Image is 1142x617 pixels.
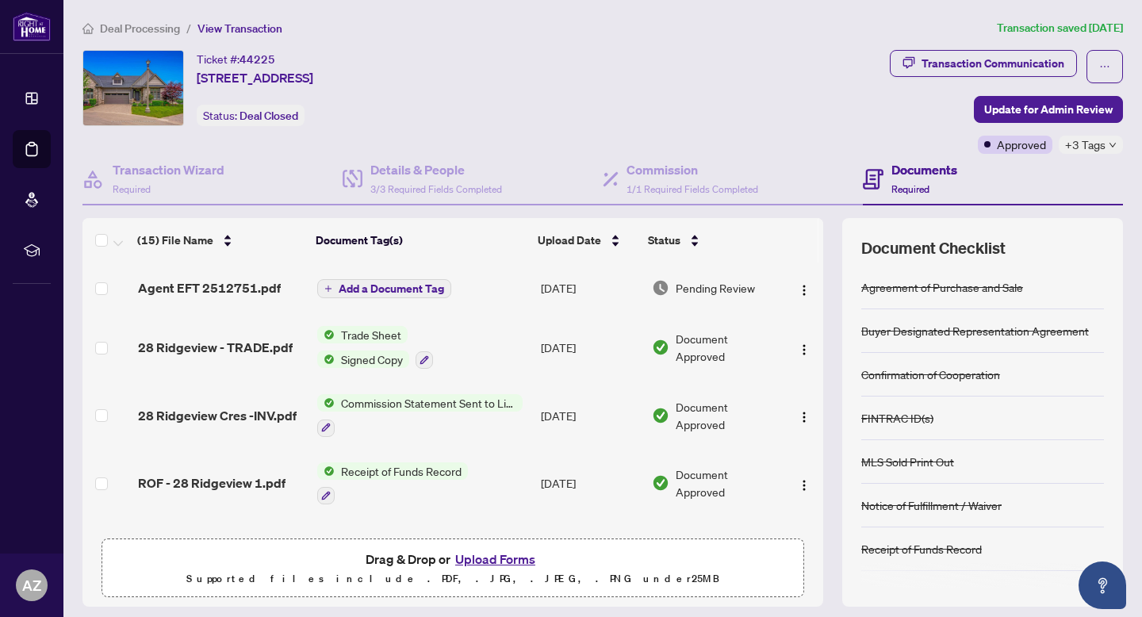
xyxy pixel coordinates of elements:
img: Logo [798,411,811,423]
span: ROF - 28 Ridgeview 1.pdf [138,473,285,492]
span: Signed Copy [335,351,409,368]
img: Status Icon [317,351,335,368]
span: Drag & Drop or [366,549,540,569]
span: down [1109,141,1117,149]
span: Document Approved [676,530,778,565]
button: Status IconReceipt of Funds Record [317,462,468,505]
span: Document Approved [676,466,778,500]
span: Add a Document Tag [339,283,444,294]
img: Logo [798,343,811,356]
span: Drag & Drop orUpload FormsSupported files include .PDF, .JPG, .JPEG, .PNG under25MB [102,539,803,598]
span: Document Approved [676,398,778,433]
img: Status Icon [317,462,335,480]
img: Document Status [652,407,669,424]
span: Required [891,183,929,195]
span: 28 Ridgeview Cres -INV.pdf [138,406,297,425]
h4: Details & People [370,160,502,179]
button: Logo [791,403,817,428]
button: Update for Admin Review [974,96,1123,123]
span: 3/3 Required Fields Completed [370,183,502,195]
button: Logo [791,335,817,360]
div: MLS Sold Print Out [861,453,954,470]
button: Logo [791,470,817,496]
h4: Commission [627,160,758,179]
th: Document Tag(s) [309,218,532,263]
span: Receipt of Funds Record [335,462,468,480]
img: Document Status [652,339,669,356]
span: 28 Ridgeview - TRADE.pdf [138,338,293,357]
img: Status Icon [317,326,335,343]
div: Ticket #: [197,50,275,68]
span: ellipsis [1099,61,1110,72]
td: [DATE] [535,517,646,577]
li: / [186,19,191,37]
td: [DATE] [535,381,646,450]
button: Status IconCommission Statement Sent to Listing Brokerage [317,394,523,437]
img: Logo [798,284,811,297]
button: Transaction Communication [890,50,1077,77]
span: View Transaction [197,21,282,36]
img: IMG-X12203928_1.jpg [83,51,183,125]
span: Deal Closed [240,109,298,123]
button: Add a Document Tag [317,278,451,299]
th: Upload Date [531,218,642,263]
button: Add a Document Tag [317,279,451,298]
article: Transaction saved [DATE] [997,19,1123,37]
td: [DATE] [535,450,646,518]
span: home [82,23,94,34]
span: Update for Admin Review [984,97,1113,122]
th: Status [642,218,780,263]
img: logo [13,12,51,41]
h4: Documents [891,160,957,179]
span: Document Checklist [861,237,1006,259]
span: Deal Processing [100,21,180,36]
img: Document Status [652,474,669,492]
div: Notice of Fulfillment / Waiver [861,496,1002,514]
div: Receipt of Funds Record [861,540,982,558]
span: Agent EFT 2512751.pdf [138,278,281,297]
div: Agreement of Purchase and Sale [861,278,1023,296]
div: Transaction Communication [922,51,1064,76]
span: Status [648,232,680,249]
button: Status IconTrade SheetStatus IconSigned Copy [317,326,433,369]
span: plus [324,285,332,293]
span: Trade Sheet [335,326,408,343]
button: Upload Forms [450,549,540,569]
div: Confirmation of Cooperation [861,366,1000,383]
h4: Transaction Wizard [113,160,224,179]
span: Approved [997,136,1046,153]
span: 44225 [240,52,275,67]
img: Status Icon [317,394,335,412]
td: [DATE] [535,263,646,313]
span: Document Approved [676,330,778,365]
span: AZ [22,574,41,596]
span: Commission Statement Sent to Listing Brokerage [335,394,523,412]
th: (15) File Name [131,218,309,263]
p: Supported files include .PDF, .JPG, .JPEG, .PNG under 25 MB [112,569,794,588]
td: [DATE] [535,313,646,381]
button: Open asap [1079,561,1126,609]
span: (15) File Name [137,232,213,249]
span: [STREET_ADDRESS] [197,68,313,87]
div: Status: [197,105,305,126]
span: Pending Review [676,279,755,297]
img: Logo [798,479,811,492]
span: 1/1 Required Fields Completed [627,183,758,195]
span: Required [113,183,151,195]
span: +3 Tags [1065,136,1106,154]
div: FINTRAC ID(s) [861,409,933,427]
span: Upload Date [538,232,601,249]
div: Buyer Designated Representation Agreement [861,322,1089,339]
button: Logo [791,275,817,301]
img: Document Status [652,279,669,297]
